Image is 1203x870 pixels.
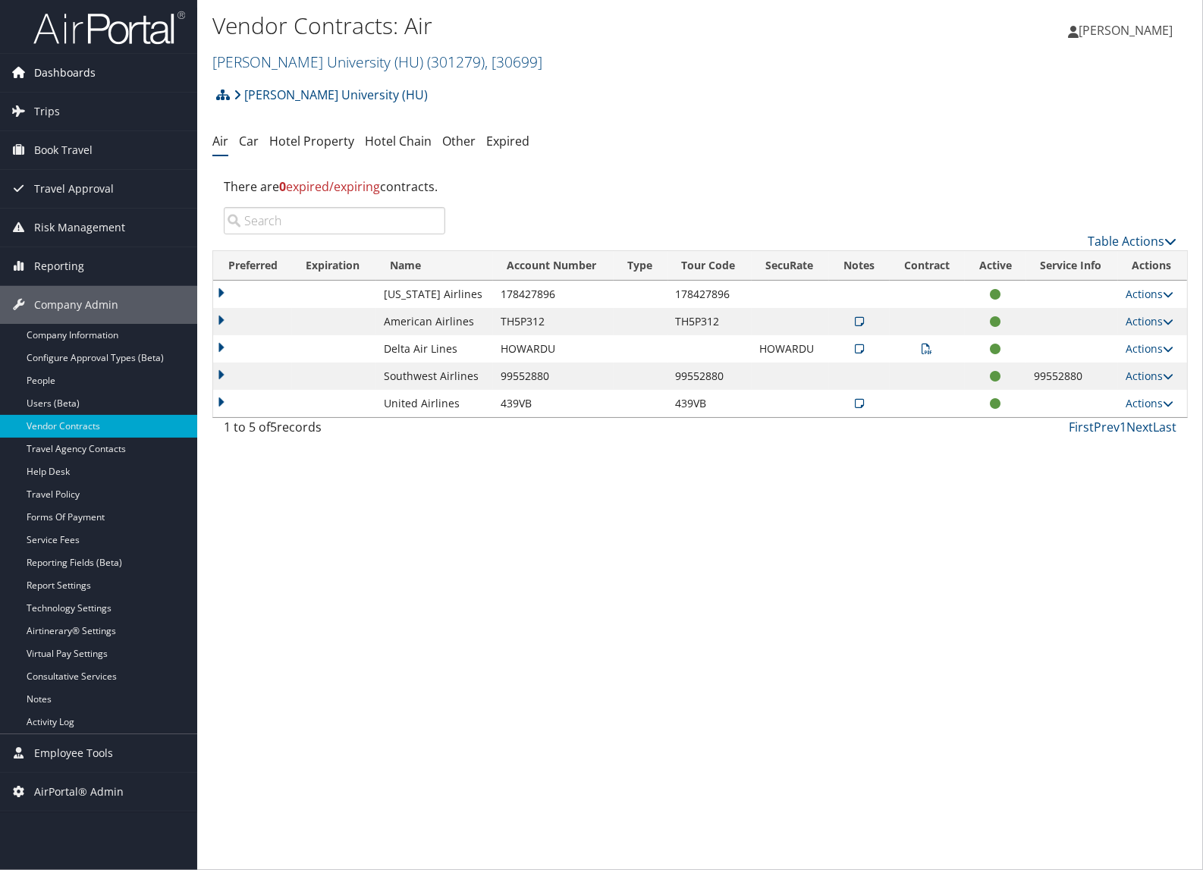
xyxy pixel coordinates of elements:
td: 99552880 [1026,363,1118,390]
span: 5 [270,419,277,435]
span: Trips [34,93,60,130]
td: 178427896 [668,281,752,308]
td: HOWARDU [752,335,829,363]
a: Air [212,133,228,149]
div: There are contracts. [212,166,1188,207]
span: Book Travel [34,131,93,169]
td: American Airlines [376,308,494,335]
span: expired/expiring [279,178,380,195]
a: [PERSON_NAME] [1068,8,1188,53]
td: United Airlines [376,390,494,417]
td: 439VB [668,390,752,417]
span: Employee Tools [34,734,113,772]
span: Dashboards [34,54,96,92]
th: Preferred: activate to sort column ascending [213,251,292,281]
td: 99552880 [668,363,752,390]
a: Expired [486,133,529,149]
span: Reporting [34,247,84,285]
th: Type: activate to sort column ascending [614,251,667,281]
td: Southwest Airlines [376,363,494,390]
span: Company Admin [34,286,118,324]
a: Prev [1094,419,1120,435]
a: Last [1153,419,1176,435]
th: Name: activate to sort column ascending [376,251,494,281]
a: Other [442,133,476,149]
th: Account Number: activate to sort column ascending [493,251,614,281]
h1: Vendor Contracts: Air [212,10,862,42]
span: AirPortal® Admin [34,773,124,811]
th: Expiration: activate to sort column ascending [292,251,375,281]
td: 99552880 [493,363,614,390]
a: Hotel Property [269,133,354,149]
a: Actions [1126,396,1173,410]
a: First [1069,419,1094,435]
th: Tour Code: activate to sort column ascending [668,251,752,281]
span: Travel Approval [34,170,114,208]
input: Search [224,207,445,234]
td: Delta Air Lines [376,335,494,363]
td: 178427896 [493,281,614,308]
th: Notes: activate to sort column ascending [829,251,889,281]
td: TH5P312 [493,308,614,335]
th: SecuRate: activate to sort column ascending [752,251,829,281]
a: [PERSON_NAME] University (HU) [212,52,542,72]
a: Actions [1126,341,1173,356]
a: Actions [1126,287,1173,301]
td: TH5P312 [668,308,752,335]
a: [PERSON_NAME] University (HU) [234,80,428,110]
span: Risk Management [34,209,125,247]
th: Actions [1118,251,1187,281]
td: 439VB [493,390,614,417]
div: 1 to 5 of records [224,418,445,444]
span: ( 301279 ) [427,52,485,72]
img: airportal-logo.png [33,10,185,46]
a: Actions [1126,369,1173,383]
a: Hotel Chain [365,133,432,149]
a: Next [1126,419,1153,435]
a: Car [239,133,259,149]
td: [US_STATE] Airlines [376,281,494,308]
a: Actions [1126,314,1173,328]
th: Service Info: activate to sort column ascending [1026,251,1118,281]
th: Contract: activate to sort column ascending [890,251,965,281]
span: [PERSON_NAME] [1079,22,1173,39]
th: Active: activate to sort column ascending [965,251,1027,281]
a: 1 [1120,419,1126,435]
strong: 0 [279,178,286,195]
td: HOWARDU [493,335,614,363]
a: Table Actions [1088,233,1176,250]
span: , [ 30699 ] [485,52,542,72]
